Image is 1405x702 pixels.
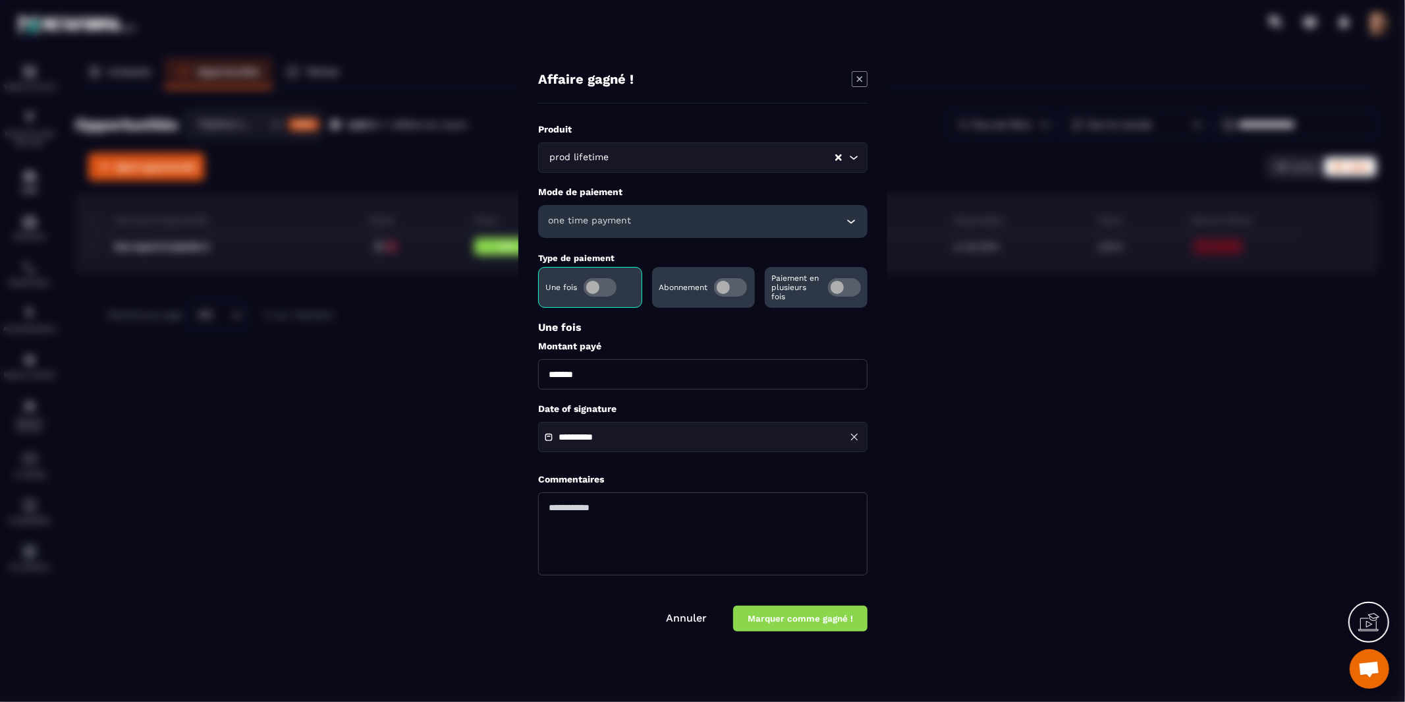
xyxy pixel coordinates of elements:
button: Marquer comme gagné ! [733,606,868,631]
p: Abonnement [659,283,707,292]
div: Open chat [1350,649,1389,689]
p: Une fois [538,321,868,334]
button: Clear Selected [835,152,842,162]
a: Annuler [666,612,707,624]
label: Produit [538,123,868,136]
label: Commentaires [538,473,604,486]
label: Mode de paiement [538,186,868,198]
p: Paiement en plusieurs fois [771,274,821,301]
span: prod lifetime [547,150,612,165]
label: Montant payé [538,340,868,353]
input: Search for option [612,150,834,165]
label: Type de paiement [538,253,615,263]
div: Search for option [538,142,868,173]
p: Une fois [545,283,577,292]
h4: Affaire gagné ! [538,71,634,90]
label: Date of signature [538,403,868,415]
